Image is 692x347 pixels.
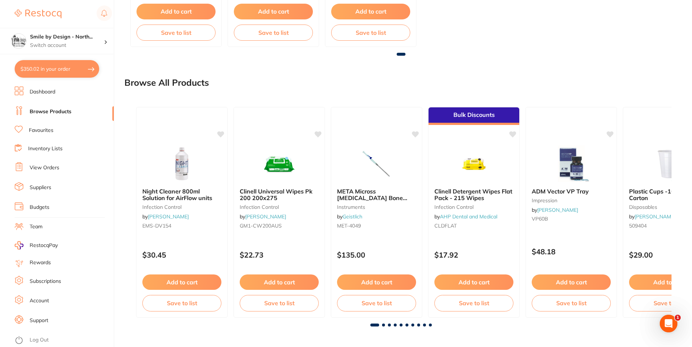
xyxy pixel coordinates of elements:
[537,207,578,213] a: [PERSON_NAME]
[532,207,578,213] span: by
[337,274,416,290] button: Add to cart
[240,295,319,311] button: Save to list
[142,295,221,311] button: Save to list
[15,241,58,250] a: RestocqPay
[240,274,319,290] button: Add to cart
[30,108,71,115] a: Browse Products
[142,213,189,220] span: by
[434,274,513,290] button: Add to cart
[30,42,104,49] p: Switch account
[532,295,611,311] button: Save to list
[142,274,221,290] button: Add to cart
[15,5,61,22] a: Restocq Logo
[148,213,189,220] a: [PERSON_NAME]
[30,336,49,344] a: Log Out
[434,188,512,202] span: Clinell Detergent Wipes Flat Pack - 215 Wipes
[331,25,410,41] button: Save to list
[532,198,611,203] small: impression
[429,107,519,125] div: Bulk Discounts
[660,315,677,332] iframe: Intercom live chat
[337,295,416,311] button: Save to list
[240,188,319,202] b: Clinell Universal Wipes Pk 200 200x275
[29,127,53,134] a: Favourites
[240,251,319,259] p: $22.73
[30,317,48,324] a: Support
[30,278,61,285] a: Subscriptions
[15,10,61,18] img: Restocq Logo
[28,145,63,152] a: Inventory Lists
[434,213,497,220] span: by
[136,25,216,41] button: Save to list
[15,335,112,346] button: Log Out
[532,188,611,195] b: ADM Vector VP Tray
[434,222,457,229] span: CLDFLAT
[142,204,221,210] small: infection control
[30,184,51,191] a: Suppliers
[136,4,216,19] button: Add to cart
[142,222,171,229] span: EMS-DV154
[337,222,361,229] span: MET-4049
[434,251,513,259] p: $17.92
[240,222,282,229] span: GM1-CW200AUS
[30,259,51,266] a: Rewards
[30,33,104,41] h4: Smile by Design - North Sydney
[635,213,676,220] a: [PERSON_NAME]
[629,213,676,220] span: by
[337,188,407,208] span: META Micross [MEDICAL_DATA] Bone Harvester
[331,4,410,19] button: Add to cart
[337,188,416,202] b: META Micross Autologous Bone Harvester
[30,164,59,171] a: View Orders
[343,213,362,220] a: Geistlich
[30,223,42,230] a: Team
[245,213,286,220] a: [PERSON_NAME]
[30,297,49,304] a: Account
[255,145,303,182] img: Clinell Universal Wipes Pk 200 200x275
[675,315,681,321] span: 1
[15,60,99,78] button: $350.02 in your order
[532,274,611,290] button: Add to cart
[142,188,212,202] span: Night Cleaner 800ml Solution for AirFlow units
[434,295,513,311] button: Save to list
[30,242,58,249] span: RestocqPay
[440,213,497,220] a: AHP Dental and Medical
[234,25,313,41] button: Save to list
[532,215,548,222] span: VP60B
[629,222,647,229] span: 509404
[337,213,362,220] span: by
[353,145,400,182] img: META Micross Autologous Bone Harvester
[337,204,416,210] small: instruments
[124,78,209,88] h2: Browse All Products
[532,247,611,256] p: $48.18
[547,145,595,182] img: ADM Vector VP Tray
[30,88,55,96] a: Dashboard
[240,213,286,220] span: by
[234,4,313,19] button: Add to cart
[337,251,416,259] p: $135.00
[434,188,513,202] b: Clinell Detergent Wipes Flat Pack - 215 Wipes
[30,204,49,211] a: Budgets
[450,145,498,182] img: Clinell Detergent Wipes Flat Pack - 215 Wipes
[240,204,319,210] small: infection control
[532,188,589,195] span: ADM Vector VP Tray
[142,251,221,259] p: $30.45
[15,241,23,250] img: RestocqPay
[434,204,513,210] small: infection control
[142,188,221,202] b: Night Cleaner 800ml Solution for AirFlow units
[240,188,313,202] span: Clinell Universal Wipes Pk 200 200x275
[11,34,26,48] img: Smile by Design - North Sydney
[158,145,206,182] img: Night Cleaner 800ml Solution for AirFlow units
